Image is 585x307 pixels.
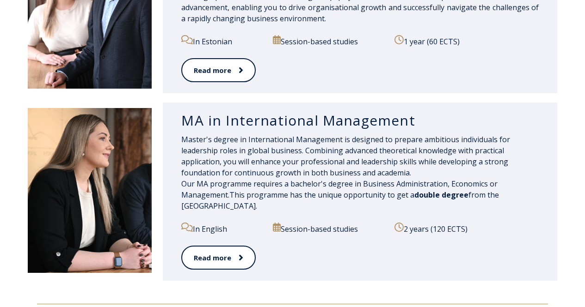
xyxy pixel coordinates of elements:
[181,179,498,200] span: Our MA programme requires a bachelor's degree in Business Administration, Economics or Management.
[181,223,265,235] p: In English
[181,112,539,129] h3: MA in International Management
[394,223,539,235] p: 2 years (120 ECTS)
[28,108,152,273] img: DSC_1907
[181,246,256,270] a: Read more
[181,35,265,47] p: In Estonian
[394,35,539,47] p: 1 year (60 ECTS)
[273,35,387,47] p: Session-based studies
[414,190,468,200] span: double degree
[181,58,256,83] a: Read more
[181,134,510,178] span: Master's degree in International Management is designed to prepare ambitious individuals for lead...
[273,223,387,235] p: Session-based studies
[181,190,499,211] span: This programme has the unique opportunity to get a from the [GEOGRAPHIC_DATA].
